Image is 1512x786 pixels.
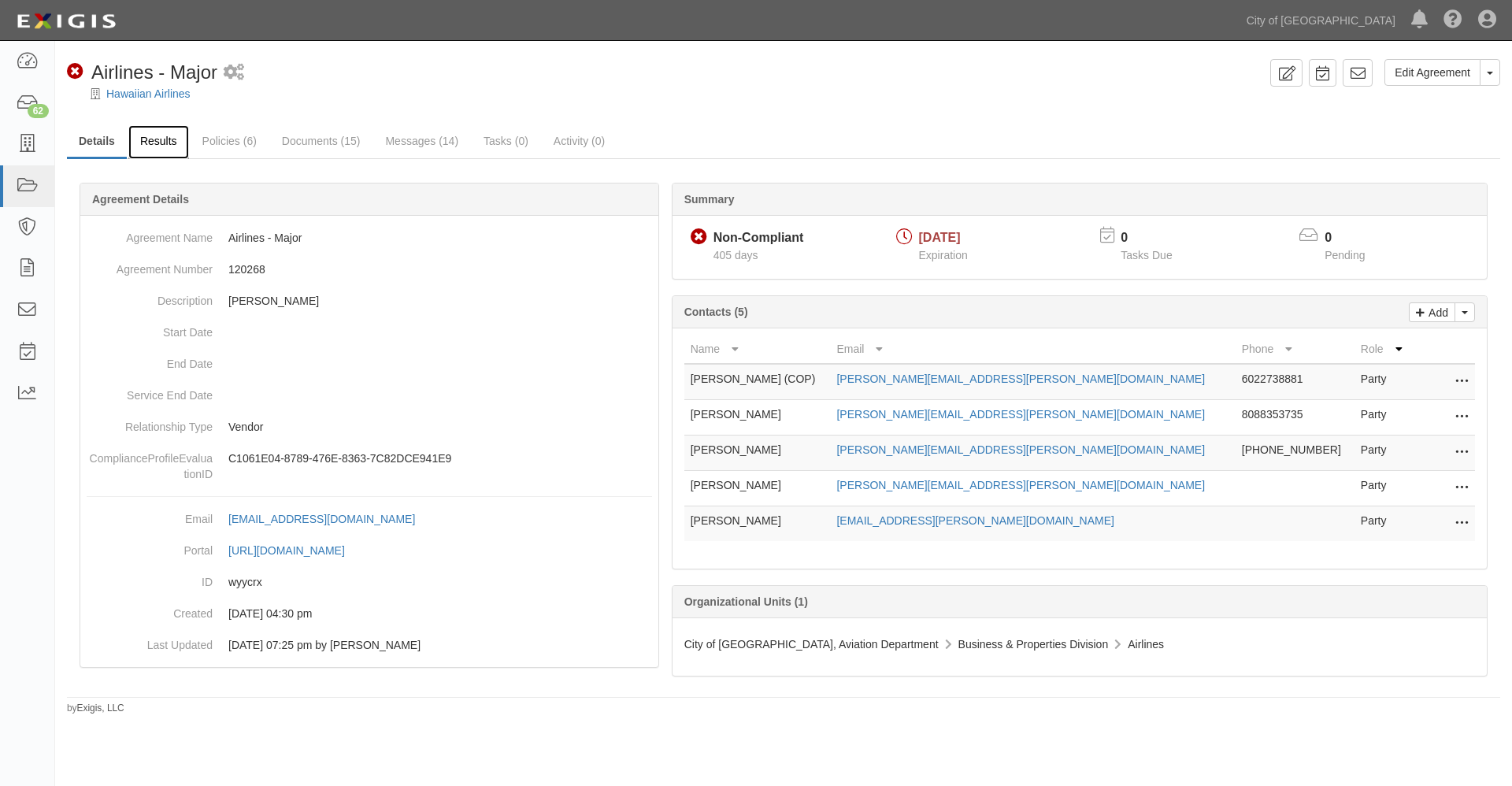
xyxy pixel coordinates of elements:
dd: [DATE] 07:25 pm by [PERSON_NAME] [87,629,652,661]
td: [PHONE_NUMBER] [1236,436,1354,471]
dt: Portal [87,535,213,558]
th: Name [684,335,831,364]
div: 62 [28,104,49,118]
p: 0 [1121,229,1191,247]
b: Contacts (5) [684,306,748,318]
a: Details [67,125,127,159]
a: Hawaiian Airlines [106,87,191,100]
td: Party [1354,506,1412,542]
a: [EMAIL_ADDRESS][DOMAIN_NAME] [228,513,432,525]
b: Agreement Details [92,193,189,206]
i: 1 scheduled workflow [224,65,244,81]
th: Role [1354,335,1412,364]
a: City of [GEOGRAPHIC_DATA] [1239,5,1403,36]
td: [PERSON_NAME] (COP) [684,364,831,400]
dt: Last Updated [87,629,213,653]
div: Non-Compliant [713,229,804,247]
p: Add [1425,303,1448,321]
dt: Agreement Number [87,254,213,277]
a: Add [1409,302,1455,322]
th: Email [830,335,1235,364]
span: Airlines - Major [91,61,217,83]
a: Results [128,125,189,159]
td: [PERSON_NAME] [684,471,831,506]
p: 0 [1325,229,1384,247]
span: Airlines [1128,638,1164,651]
a: [PERSON_NAME][EMAIL_ADDRESS][PERSON_NAME][DOMAIN_NAME] [836,443,1205,456]
i: Help Center - Complianz [1443,11,1462,30]
a: [EMAIL_ADDRESS][PERSON_NAME][DOMAIN_NAME] [836,514,1114,527]
td: Party [1354,471,1412,506]
span: Since 08/01/2024 [713,249,758,261]
dt: ID [87,566,213,590]
dd: Vendor [87,411,652,443]
dt: Created [87,598,213,621]
td: Party [1354,364,1412,400]
a: Documents (15) [270,125,372,157]
span: Business & Properties Division [958,638,1109,651]
th: Phone [1236,335,1354,364]
td: 6022738881 [1236,364,1354,400]
a: [PERSON_NAME][EMAIL_ADDRESS][PERSON_NAME][DOMAIN_NAME] [836,408,1205,421]
dt: ComplianceProfileEvaluationID [87,443,213,482]
a: Exigis, LLC [77,703,124,714]
i: Non-Compliant [67,64,83,80]
td: 8088353735 [1236,400,1354,436]
a: Policies (6) [191,125,269,157]
dt: Email [87,503,213,527]
div: [EMAIL_ADDRESS][DOMAIN_NAME] [228,511,415,527]
td: [PERSON_NAME] [684,506,831,542]
span: Tasks Due [1121,249,1172,261]
td: Party [1354,400,1412,436]
dt: Start Date [87,317,213,340]
td: [PERSON_NAME] [684,400,831,436]
i: Non-Compliant [691,229,707,246]
dd: 120268 [87,254,652,285]
span: City of [GEOGRAPHIC_DATA], Aviation Department [684,638,939,651]
a: Tasks (0) [472,125,540,157]
p: C1061E04-8789-476E-8363-7C82DCE941E9 [228,450,652,466]
dd: Airlines - Major [87,222,652,254]
dt: Relationship Type [87,411,213,435]
dd: wyycrx [87,566,652,598]
a: [URL][DOMAIN_NAME] [228,544,362,557]
span: Expiration [919,249,968,261]
dd: [DATE] 04:30 pm [87,598,652,629]
dt: Description [87,285,213,309]
a: Edit Agreement [1384,59,1480,86]
td: Party [1354,436,1412,471]
small: by [67,702,124,715]
dt: Agreement Name [87,222,213,246]
div: Airlines - Major [67,59,217,86]
a: [PERSON_NAME][EMAIL_ADDRESS][PERSON_NAME][DOMAIN_NAME] [836,373,1205,385]
dt: End Date [87,348,213,372]
td: [PERSON_NAME] [684,436,831,471]
dt: Service End Date [87,380,213,403]
a: Messages (14) [373,125,470,157]
a: Activity (0) [542,125,617,157]
span: Pending [1325,249,1365,261]
b: Summary [684,193,735,206]
p: [PERSON_NAME] [228,293,652,309]
span: [DATE] [919,231,961,244]
img: logo-5460c22ac91f19d4615b14bd174203de0afe785f0fc80cf4dbbc73dc1793850b.png [12,7,120,35]
b: Organizational Units (1) [684,595,808,608]
a: [PERSON_NAME][EMAIL_ADDRESS][PERSON_NAME][DOMAIN_NAME] [836,479,1205,491]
